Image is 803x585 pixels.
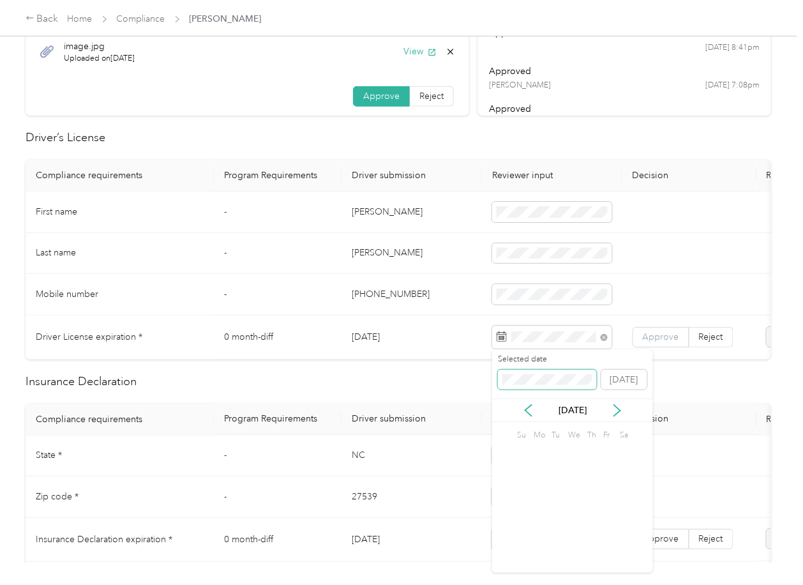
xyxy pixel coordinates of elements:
iframe: Everlance-gr Chat Button Frame [732,513,803,585]
span: [PERSON_NAME] [190,12,262,26]
a: Home [68,13,93,24]
span: Mobile number [36,289,98,300]
th: Compliance requirements [26,160,214,192]
span: Reject [419,91,444,102]
th: Reviewer input [482,404,622,436]
th: Driver submission [341,160,482,192]
div: approved [490,102,760,116]
th: Driver submission [341,404,482,436]
h2: Insurance Declaration [26,373,771,390]
td: - [214,274,341,315]
label: Selected date [498,354,597,365]
th: Program Requirements [214,404,341,436]
span: [PERSON_NAME] [490,80,552,91]
td: [DATE] [341,315,482,360]
time: [DATE] 8:41pm [705,42,760,54]
td: Insurance Declaration expiration * [26,518,214,562]
div: Sa [618,427,630,444]
h2: Driver’s License [26,129,771,146]
button: View [403,45,437,58]
th: Decision [622,404,756,436]
td: Driver License expiration * [26,315,214,360]
span: Approve [643,534,679,545]
time: [DATE] 7:08pm [705,80,760,91]
button: [DATE] [601,370,647,390]
div: Tu [550,427,562,444]
span: Insurance Declaration expiration * [36,534,172,545]
td: 0 month-diff [214,518,341,562]
td: 0 month-diff [214,315,341,360]
td: Zip code * [26,476,214,518]
span: image.jpg [64,40,135,53]
td: NC [341,436,482,477]
th: Reviewer input [482,160,622,192]
div: We [566,427,581,444]
span: Uploaded on [DATE] [64,53,135,65]
td: - [214,192,341,233]
td: Last name [26,233,214,275]
th: Compliance requirements [26,404,214,436]
td: [PERSON_NAME] [341,192,482,233]
a: Compliance [117,13,165,24]
td: 27539 [341,476,482,518]
span: Reject [699,534,723,545]
td: - [214,233,341,275]
td: [PERSON_NAME] [341,233,482,275]
div: approved [490,65,760,78]
td: [PHONE_NUMBER] [341,274,482,315]
td: - [214,436,341,477]
span: Approve [643,331,679,342]
p: [DATE] [546,404,599,417]
th: Decision [622,160,756,192]
td: State * [26,436,214,477]
span: Zip code * [36,491,79,502]
span: Driver License expiration * [36,331,142,342]
td: - [214,476,341,518]
td: Mobile number [26,274,214,315]
div: Th [585,427,597,444]
span: Approve [363,91,400,102]
div: Mo [532,427,546,444]
td: [DATE] [341,518,482,562]
span: Last name [36,247,76,258]
span: State * [36,450,62,460]
div: Su [515,427,527,444]
span: Reject [699,331,723,342]
div: Fr [601,427,613,444]
th: Program Requirements [214,160,341,192]
td: First name [26,192,214,233]
div: Back [26,11,59,27]
span: First name [36,206,77,217]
